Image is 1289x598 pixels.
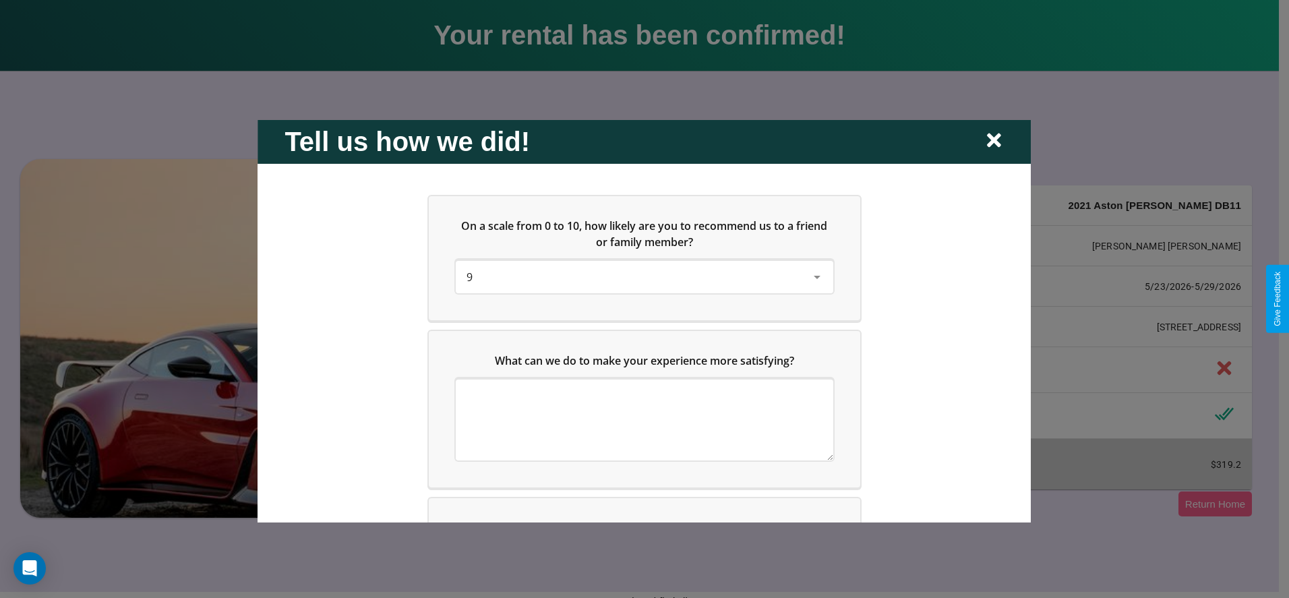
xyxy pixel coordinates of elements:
[13,552,46,585] div: Open Intercom Messenger
[467,269,473,284] span: 9
[1273,272,1282,326] div: Give Feedback
[462,218,831,249] span: On a scale from 0 to 10, how likely are you to recommend us to a friend or family member?
[456,217,833,249] h5: On a scale from 0 to 10, how likely are you to recommend us to a friend or family member?
[456,260,833,293] div: On a scale from 0 to 10, how likely are you to recommend us to a friend or family member?
[469,520,811,535] span: Which of the following features do you value the most in a vehicle?
[495,353,794,367] span: What can we do to make your experience more satisfying?
[429,196,860,320] div: On a scale from 0 to 10, how likely are you to recommend us to a friend or family member?
[284,126,530,156] h2: Tell us how we did!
